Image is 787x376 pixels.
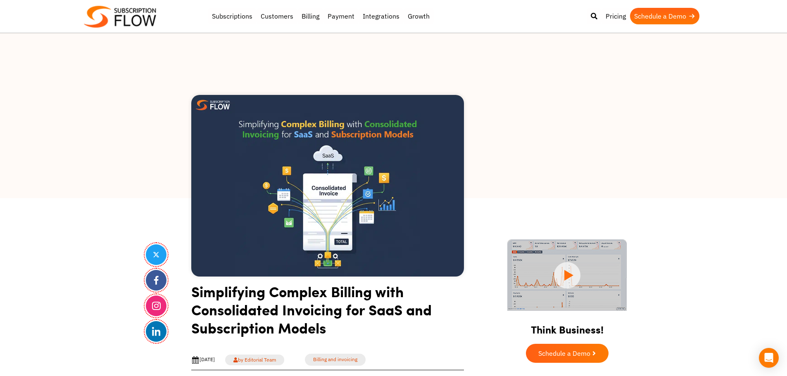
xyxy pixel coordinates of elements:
[323,8,359,24] a: Payment
[208,8,257,24] a: Subscriptions
[630,8,699,24] a: Schedule a Demo
[191,95,464,277] img: Consolidated Invoicing for SaaS
[759,348,779,368] div: Open Intercom Messenger
[602,8,630,24] a: Pricing
[225,355,284,365] a: by Editorial Team
[257,8,297,24] a: Customers
[359,8,404,24] a: Integrations
[297,8,323,24] a: Billing
[191,356,215,364] div: [DATE]
[493,313,642,340] h2: Think Business!
[305,354,366,366] a: Billing and invoicing
[84,6,156,28] img: Subscriptionflow
[191,282,464,343] h1: Simplifying Complex Billing with Consolidated Invoicing for SaaS and Subscription Models
[538,350,590,357] span: Schedule a Demo
[404,8,434,24] a: Growth
[507,239,627,311] img: intro video
[526,344,609,363] a: Schedule a Demo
